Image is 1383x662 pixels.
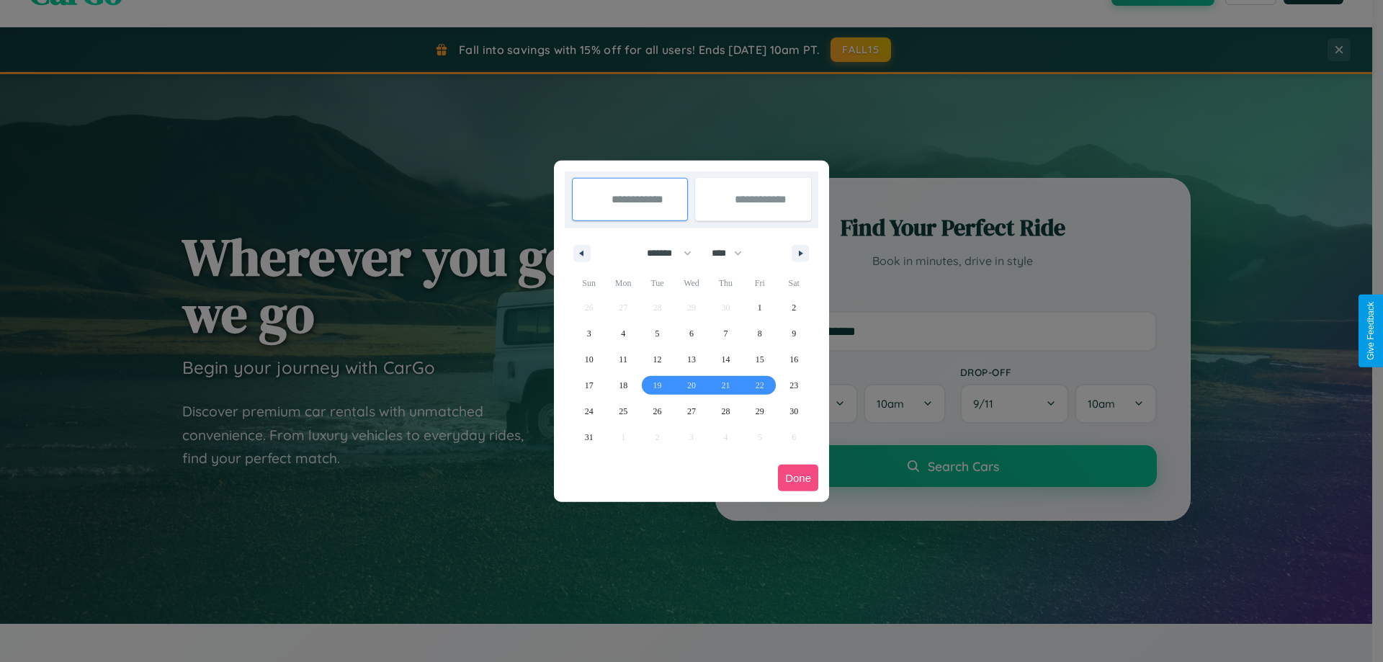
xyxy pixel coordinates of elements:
button: 31 [572,424,606,450]
span: 24 [585,398,594,424]
button: 5 [640,321,674,346]
button: 21 [709,372,743,398]
span: 29 [756,398,764,424]
span: 23 [789,372,798,398]
button: 11 [606,346,640,372]
span: 4 [621,321,625,346]
button: 20 [674,372,708,398]
button: 23 [777,372,811,398]
button: 12 [640,346,674,372]
span: 25 [619,398,627,424]
button: 28 [709,398,743,424]
span: 5 [655,321,660,346]
span: Fri [743,272,776,295]
button: 15 [743,346,776,372]
span: 22 [756,372,764,398]
span: Tue [640,272,674,295]
span: Mon [606,272,640,295]
button: 9 [777,321,811,346]
span: 20 [687,372,696,398]
span: 26 [653,398,662,424]
span: 10 [585,346,594,372]
span: 1 [758,295,762,321]
span: Sun [572,272,606,295]
button: 13 [674,346,708,372]
button: 22 [743,372,776,398]
button: 16 [777,346,811,372]
button: 29 [743,398,776,424]
span: 30 [789,398,798,424]
button: 3 [572,321,606,346]
span: 19 [653,372,662,398]
span: Thu [709,272,743,295]
span: 7 [723,321,728,346]
span: 8 [758,321,762,346]
span: 14 [721,346,730,372]
span: 12 [653,346,662,372]
button: 2 [777,295,811,321]
span: 9 [792,321,796,346]
button: 14 [709,346,743,372]
span: 27 [687,398,696,424]
span: 11 [619,346,627,372]
button: 19 [640,372,674,398]
button: 18 [606,372,640,398]
button: 8 [743,321,776,346]
button: 1 [743,295,776,321]
span: 18 [619,372,627,398]
button: 25 [606,398,640,424]
span: 6 [689,321,694,346]
span: 15 [756,346,764,372]
span: 13 [687,346,696,372]
span: 28 [721,398,730,424]
span: 21 [721,372,730,398]
button: 30 [777,398,811,424]
button: 7 [709,321,743,346]
button: 26 [640,398,674,424]
button: Done [778,465,818,491]
button: 24 [572,398,606,424]
span: Wed [674,272,708,295]
button: 17 [572,372,606,398]
button: 4 [606,321,640,346]
span: 2 [792,295,796,321]
button: 10 [572,346,606,372]
div: Give Feedback [1366,302,1376,360]
button: 6 [674,321,708,346]
span: 16 [789,346,798,372]
span: Sat [777,272,811,295]
span: 17 [585,372,594,398]
button: 27 [674,398,708,424]
span: 31 [585,424,594,450]
span: 3 [587,321,591,346]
